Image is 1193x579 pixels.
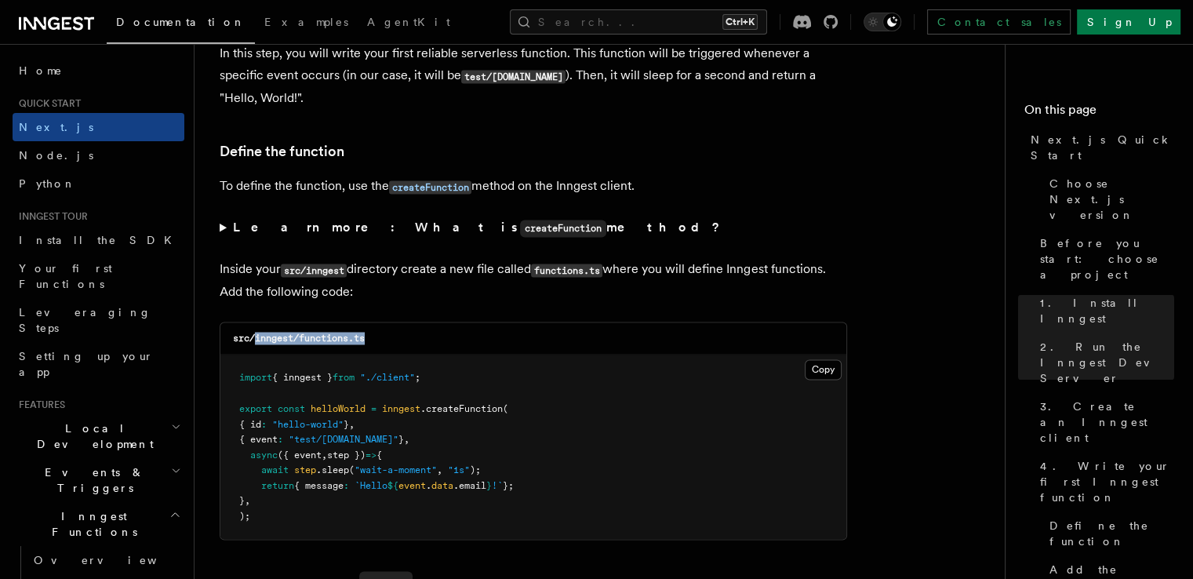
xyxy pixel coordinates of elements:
[389,178,471,193] a: createFunction
[1031,132,1174,163] span: Next.js Quick Start
[261,464,289,475] span: await
[19,177,76,190] span: Python
[13,56,184,85] a: Home
[355,464,437,475] span: "wait-a-moment"
[503,479,514,490] span: };
[366,449,376,460] span: =>
[1043,512,1174,555] a: Define the function
[510,9,767,35] button: Search...Ctrl+K
[272,372,333,383] span: { inngest }
[13,342,184,386] a: Setting up your app
[294,479,344,490] span: { message
[255,5,358,42] a: Examples
[19,234,181,246] span: Install the SDK
[1040,235,1174,282] span: Before you start: choose a project
[420,402,503,413] span: .createFunction
[13,421,171,452] span: Local Development
[437,464,442,475] span: ,
[1034,229,1174,289] a: Before you start: choose a project
[294,464,316,475] span: step
[520,220,606,237] code: createFunction
[264,16,348,28] span: Examples
[278,402,305,413] span: const
[1034,392,1174,452] a: 3. Create an Inngest client
[220,217,847,239] summary: Learn more: What iscreateFunctionmethod?
[13,254,184,298] a: Your first Functions
[13,508,169,540] span: Inngest Functions
[415,372,420,383] span: ;
[239,494,245,505] span: }
[13,97,81,110] span: Quick start
[13,414,184,458] button: Local Development
[404,433,409,444] span: ,
[1040,458,1174,505] span: 4. Write your first Inngest function
[1040,295,1174,326] span: 1. Install Inngest
[333,372,355,383] span: from
[448,464,470,475] span: "1s"
[864,13,901,31] button: Toggle dark mode
[19,121,93,133] span: Next.js
[376,449,382,460] span: {
[261,479,294,490] span: return
[1040,399,1174,446] span: 3. Create an Inngest client
[220,140,344,162] a: Define the function
[245,494,250,505] span: ,
[13,458,184,502] button: Events & Triggers
[453,479,486,490] span: .email
[13,502,184,546] button: Inngest Functions
[316,464,349,475] span: .sleep
[250,449,278,460] span: async
[355,479,387,490] span: `Hello
[239,372,272,383] span: import
[116,16,246,28] span: Documentation
[1034,333,1174,392] a: 2. Run the Inngest Dev Server
[358,5,460,42] a: AgentKit
[233,220,723,235] strong: Learn more: What is method?
[503,402,508,413] span: (
[486,479,492,490] span: }
[272,418,344,429] span: "hello-world"
[1049,518,1174,549] span: Define the function
[431,479,453,490] span: data
[1034,452,1174,512] a: 4. Write your first Inngest function
[426,479,431,490] span: .
[13,169,184,198] a: Python
[382,402,420,413] span: inngest
[239,402,272,413] span: export
[461,70,566,83] code: test/[DOMAIN_NAME]
[13,113,184,141] a: Next.js
[220,42,847,109] p: In this step, you will write your first reliable serverless function. This function will be trigg...
[398,433,404,444] span: }
[1040,339,1174,386] span: 2. Run the Inngest Dev Server
[34,554,195,566] span: Overview
[220,175,847,198] p: To define the function, use the method on the Inngest client.
[927,9,1071,35] a: Contact sales
[1049,176,1174,223] span: Choose Next.js version
[371,402,376,413] span: =
[239,418,261,429] span: { id
[1043,169,1174,229] a: Choose Next.js version
[349,464,355,475] span: (
[387,479,398,490] span: ${
[220,258,847,303] p: Inside your directory create a new file called where you will define Inngest functions. Add the f...
[19,306,151,334] span: Leveraging Steps
[19,350,154,378] span: Setting up your app
[360,372,415,383] span: "./client"
[349,418,355,429] span: ,
[1077,9,1180,35] a: Sign Up
[278,449,322,460] span: ({ event
[289,433,398,444] span: "test/[DOMAIN_NAME]"
[261,418,267,429] span: :
[327,449,366,460] span: step })
[27,546,184,574] a: Overview
[1024,100,1174,126] h4: On this page
[398,479,426,490] span: event
[19,149,93,162] span: Node.js
[239,433,278,444] span: { event
[344,418,349,429] span: }
[278,433,283,444] span: :
[492,479,503,490] span: !`
[233,333,365,344] code: src/inngest/functions.ts
[344,479,349,490] span: :
[13,464,171,496] span: Events & Triggers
